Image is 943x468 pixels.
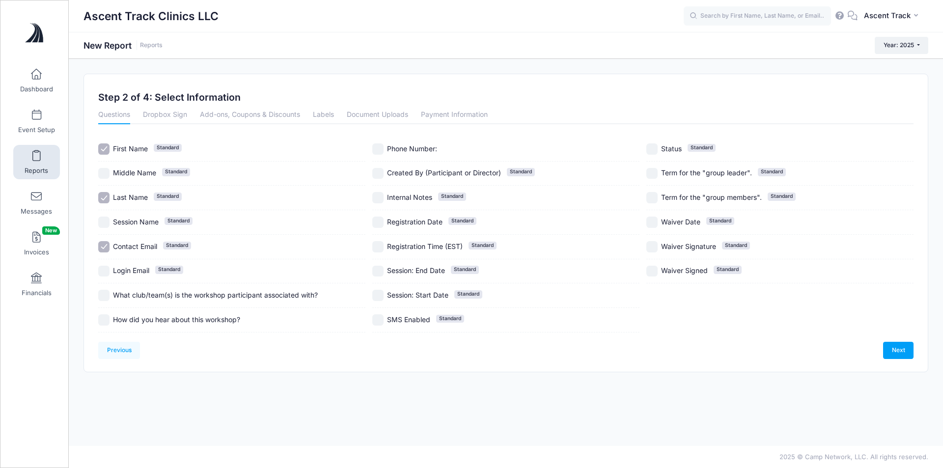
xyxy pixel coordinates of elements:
span: Waiver Signature [661,242,716,250]
a: Payment Information [421,107,488,124]
input: Registration Time (EST)Standard [372,241,384,252]
span: Standard [714,266,742,274]
span: Standard [454,290,482,298]
span: Dashboard [20,85,53,93]
a: Messages [13,186,60,220]
span: Standard [436,315,464,323]
input: SMS EnabledStandard [372,314,384,326]
input: Created By (Participant or Director)Standard [372,168,384,179]
a: Document Uploads [347,107,408,124]
span: Standard [758,168,786,176]
span: Phone Number: [387,144,437,153]
span: Standard [438,193,466,200]
span: Standard [507,168,535,176]
span: Status [661,144,682,153]
a: Labels [313,107,334,124]
span: Standard [706,217,734,225]
span: Standard [469,242,497,249]
h1: Ascent Track Clinics LLC [83,5,219,28]
span: Registration Time (EST) [387,242,463,250]
span: Term for the "group leader". [661,168,752,177]
a: Financials [13,267,60,302]
span: Reports [25,166,48,175]
span: Financials [22,289,52,297]
span: Waiver Signed [661,266,708,275]
span: Waiver Date [661,218,700,226]
span: Standard [448,217,476,225]
span: Session Name [113,218,159,226]
span: Standard [163,242,191,249]
input: What club/team(s) is the workshop participant associated with? [98,290,110,301]
input: Phone Number: [372,143,384,155]
input: Search by First Name, Last Name, or Email... [684,6,831,26]
span: Internal Notes [387,193,432,201]
span: Standard [165,217,193,225]
a: Event Setup [13,104,60,138]
span: Ascent Track [864,10,911,21]
span: New [42,226,60,235]
span: Invoices [24,248,49,256]
a: Reports [140,42,163,49]
a: InvoicesNew [13,226,60,261]
span: Term for the "group members". [661,193,762,201]
span: Year: 2025 [884,41,914,49]
span: Session: End Date [387,266,445,275]
a: Questions [98,107,130,124]
span: Standard [162,168,190,176]
a: Previous [98,342,140,358]
span: Last Name [113,193,148,201]
input: StatusStandard [646,143,658,155]
input: Last NameStandard [98,192,110,203]
span: Session: Start Date [387,291,448,299]
span: Standard [722,242,750,249]
input: Session: End DateStandard [372,266,384,277]
img: Ascent Track Clinics LLC [17,15,54,52]
a: Add-ons, Coupons & Discounts [200,107,300,124]
a: Reports [13,145,60,179]
a: Dropbox Sign [143,107,187,124]
input: Waiver SignedStandard [646,266,658,277]
input: How did you hear about this workshop? [98,314,110,326]
span: Standard [768,193,796,200]
input: Middle NameStandard [98,168,110,179]
input: Session NameStandard [98,217,110,228]
span: 2025 © Camp Network, LLC. All rights reserved. [779,453,928,461]
span: Middle Name [113,168,156,177]
span: Standard [688,144,716,152]
input: Session: Start DateStandard [372,290,384,301]
input: Waiver SignatureStandard [646,241,658,252]
input: Login EmailStandard [98,266,110,277]
input: Waiver DateStandard [646,217,658,228]
input: Term for the "group members".Standard [646,192,658,203]
span: Registration Date [387,218,443,226]
h1: New Report [83,40,163,51]
h2: Step 2 of 4: Select Information [98,92,241,103]
input: Term for the "group leader".Standard [646,168,658,179]
span: Standard [154,193,182,200]
a: Ascent Track Clinics LLC [0,10,69,57]
span: Contact Email [113,242,157,250]
span: First Name [113,144,148,153]
a: Dashboard [13,63,60,98]
a: Next [883,342,914,358]
input: Registration DateStandard [372,217,384,228]
input: Contact EmailStandard [98,241,110,252]
span: Event Setup [18,126,55,134]
span: Standard [154,144,182,152]
span: Login Email [113,266,149,275]
input: First NameStandard [98,143,110,155]
button: Ascent Track [858,5,928,28]
span: Standard [155,266,183,274]
input: Internal NotesStandard [372,192,384,203]
span: Created By (Participant or Director) [387,168,501,177]
span: Messages [21,207,52,216]
span: How did you hear about this workshop? [113,315,240,324]
span: What club/team(s) is the workshop participant associated with? [113,291,318,299]
button: Year: 2025 [875,37,928,54]
span: SMS Enabled [387,315,430,324]
span: Standard [451,266,479,274]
